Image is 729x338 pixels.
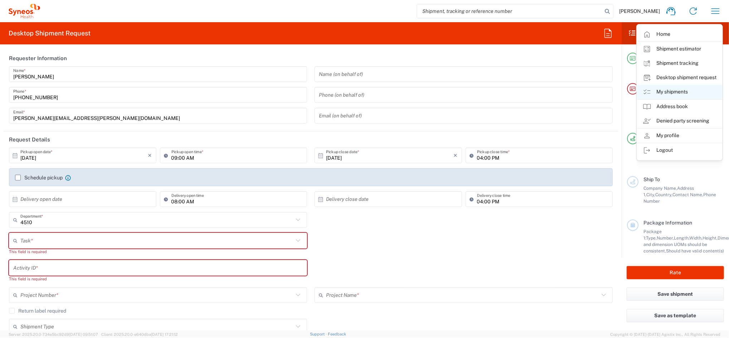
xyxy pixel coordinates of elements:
[328,332,346,336] a: Feedback
[637,42,722,56] a: Shipment estimator
[643,177,660,182] span: Ship To
[9,332,98,337] span: Server: 2025.20.0-734e5bc92d9
[9,136,50,143] h2: Request Details
[454,150,458,161] i: ×
[657,235,674,241] span: Number,
[646,235,657,241] span: Type,
[637,114,722,128] a: Denied party screening
[9,276,307,282] div: This field is required
[637,129,722,143] a: My profile
[643,220,692,226] span: Package Information
[101,332,178,337] span: Client: 2025.20.0-e640dba
[15,175,63,180] label: Schedule pickup
[9,248,307,255] div: This field is required
[637,143,722,158] a: Logout
[666,248,724,253] span: Should have valid content(s)
[643,185,677,191] span: Company Name,
[148,150,152,161] i: ×
[637,56,722,71] a: Shipment tracking
[646,192,655,197] span: City,
[672,192,703,197] span: Contact Name,
[417,4,602,18] input: Shipment, tracking or reference number
[627,309,724,322] button: Save as template
[151,332,178,337] span: [DATE] 17:21:12
[637,71,722,85] a: Desktop shipment request
[628,29,700,38] h2: Shipment Checklist
[9,308,66,314] label: Return label required
[637,100,722,114] a: Address book
[689,235,703,241] span: Width,
[610,331,720,338] span: Copyright © [DATE]-[DATE] Agistix Inc., All Rights Reserved
[69,332,98,337] span: [DATE] 09:51:07
[703,235,718,241] span: Height,
[627,288,724,301] button: Save shipment
[619,8,660,14] span: [PERSON_NAME]
[310,332,328,336] a: Support
[643,229,662,241] span: Package 1:
[9,55,67,62] h2: Requester Information
[637,27,722,42] a: Home
[9,29,91,38] h2: Desktop Shipment Request
[627,266,724,279] button: Rate
[674,235,689,241] span: Length,
[637,85,722,99] a: My shipments
[655,192,672,197] span: Country,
